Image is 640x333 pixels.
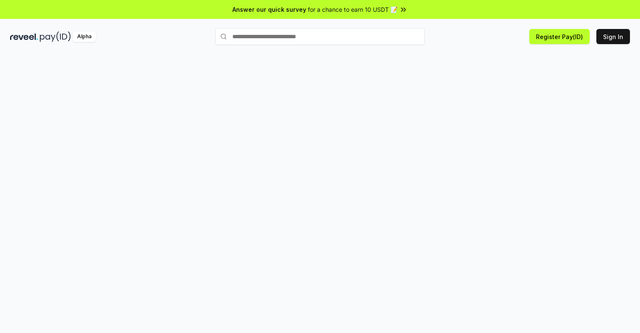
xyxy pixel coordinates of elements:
[40,31,71,42] img: pay_id
[10,31,38,42] img: reveel_dark
[308,5,398,14] span: for a chance to earn 10 USDT 📝
[529,29,590,44] button: Register Pay(ID)
[73,31,96,42] div: Alpha
[596,29,630,44] button: Sign In
[232,5,306,14] span: Answer our quick survey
